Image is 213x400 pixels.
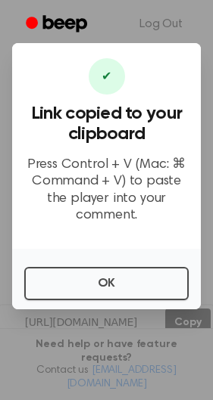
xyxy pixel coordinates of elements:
div: ✔ [89,58,125,95]
a: Beep [15,10,101,39]
h3: Link copied to your clipboard [24,104,189,144]
button: OK [24,267,189,300]
p: Press Control + V (Mac: ⌘ Command + V) to paste the player into your comment. [24,157,189,225]
a: Log Out [124,6,198,42]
